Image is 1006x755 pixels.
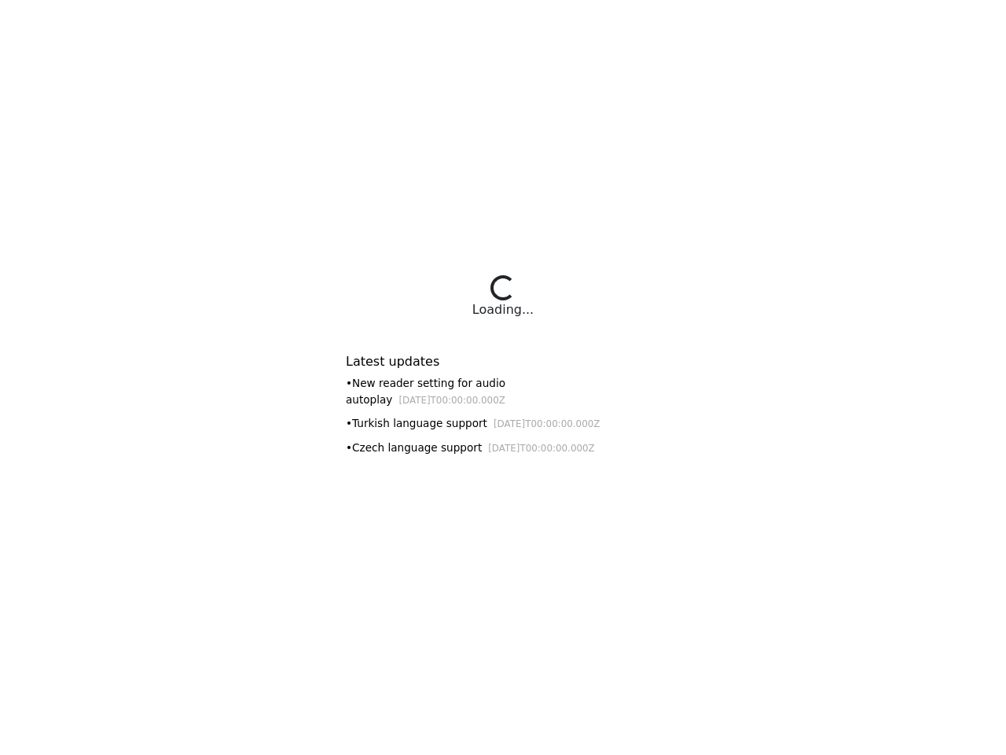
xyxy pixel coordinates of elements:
div: • Turkish language support [346,415,660,432]
div: • New reader setting for audio autoplay [346,375,660,407]
small: [DATE]T00:00:00.000Z [494,418,600,429]
h6: Latest updates [346,354,660,369]
div: • Czech language support [346,440,660,456]
small: [DATE]T00:00:00.000Z [398,395,505,406]
div: Loading... [472,300,534,319]
small: [DATE]T00:00:00.000Z [488,443,595,454]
